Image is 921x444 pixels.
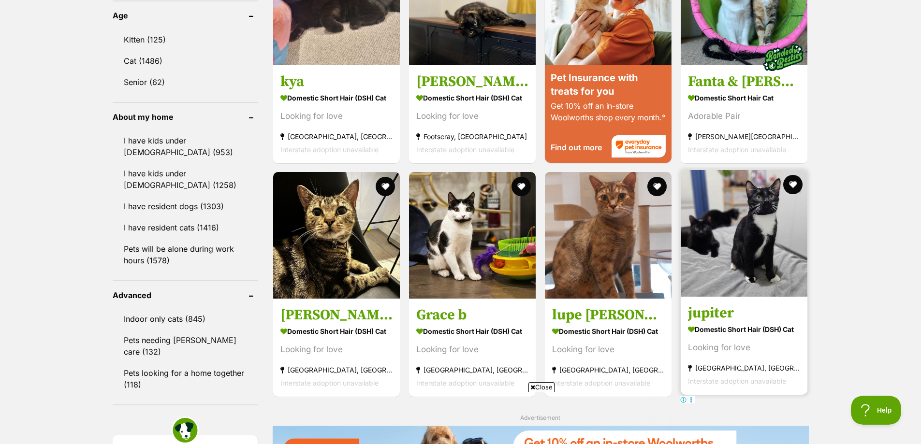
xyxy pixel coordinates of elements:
[416,363,528,376] strong: [GEOGRAPHIC_DATA], [GEOGRAPHIC_DATA]
[280,343,393,356] div: Looking for love
[760,33,808,81] img: bonded besties
[851,396,902,425] iframe: Help Scout Beacon - Open
[113,309,258,329] a: Indoor only cats (845)
[688,129,800,143] strong: [PERSON_NAME][GEOGRAPHIC_DATA]
[512,177,531,196] button: favourite
[113,11,258,20] header: Age
[688,341,800,354] div: Looking for love
[416,343,528,356] div: Looking for love
[113,113,258,121] header: About my home
[688,304,800,322] h3: jupiter
[376,177,395,196] button: favourite
[273,172,400,299] img: Emma - Domestic Short Hair (DSH) Cat
[113,29,258,50] a: Kitten (125)
[647,177,667,196] button: favourite
[416,324,528,338] strong: Domestic Short Hair (DSH) Cat
[280,90,393,104] strong: Domestic Short Hair (DSH) Cat
[552,306,664,324] h3: lupe [PERSON_NAME]
[273,299,400,397] a: [PERSON_NAME] Domestic Short Hair (DSH) Cat Looking for love [GEOGRAPHIC_DATA], [GEOGRAPHIC_DATA]...
[552,379,650,387] span: Interstate adoption unavailable
[280,109,393,122] div: Looking for love
[226,396,695,439] iframe: Advertisement
[416,72,528,90] h3: [PERSON_NAME]
[416,109,528,122] div: Looking for love
[280,145,379,153] span: Interstate adoption unavailable
[280,72,393,90] h3: kya
[409,299,536,397] a: Grace b Domestic Short Hair (DSH) Cat Looking for love [GEOGRAPHIC_DATA], [GEOGRAPHIC_DATA] Inter...
[552,363,664,376] strong: [GEOGRAPHIC_DATA], [GEOGRAPHIC_DATA]
[528,382,555,392] span: Close
[409,65,536,163] a: [PERSON_NAME] Domestic Short Hair (DSH) Cat Looking for love Footscray, [GEOGRAPHIC_DATA] Interst...
[688,322,800,336] strong: Domestic Short Hair (DSH) Cat
[688,145,786,153] span: Interstate adoption unavailable
[280,363,393,376] strong: [GEOGRAPHIC_DATA], [GEOGRAPHIC_DATA]
[280,306,393,324] h3: [PERSON_NAME]
[552,324,664,338] strong: Domestic Short Hair (DSH) Cat
[273,65,400,163] a: kya Domestic Short Hair (DSH) Cat Looking for love [GEOGRAPHIC_DATA], [GEOGRAPHIC_DATA] Interstat...
[688,377,786,385] span: Interstate adoption unavailable
[113,330,258,362] a: Pets needing [PERSON_NAME] care (132)
[280,379,379,387] span: Interstate adoption unavailable
[545,172,672,299] img: lupe kathy - Domestic Short Hair (DSH) Cat
[681,170,807,297] img: jupiter - Domestic Short Hair (DSH) Cat
[113,196,258,216] a: I have resident dogs (1303)
[545,299,672,397] a: lupe [PERSON_NAME] Domestic Short Hair (DSH) Cat Looking for love [GEOGRAPHIC_DATA], [GEOGRAPHIC_...
[280,324,393,338] strong: Domestic Short Hair (DSH) Cat
[688,72,800,90] h3: Fanta & [PERSON_NAME]
[113,363,258,395] a: Pets looking for a home together (118)
[416,90,528,104] strong: Domestic Short Hair (DSH) Cat
[113,163,258,195] a: I have kids under [DEMOGRAPHIC_DATA] (1258)
[681,65,807,163] a: Fanta & [PERSON_NAME] Domestic Short Hair Cat Adorable Pair [PERSON_NAME][GEOGRAPHIC_DATA] Inters...
[113,217,258,238] a: I have resident cats (1416)
[113,239,258,271] a: Pets will be alone during work hours (1578)
[113,130,258,162] a: I have kids under [DEMOGRAPHIC_DATA] (953)
[416,306,528,324] h3: Grace b
[113,291,258,300] header: Advanced
[688,109,800,122] div: Adorable Pair
[113,72,258,92] a: Senior (62)
[280,129,393,143] strong: [GEOGRAPHIC_DATA], [GEOGRAPHIC_DATA]
[416,129,528,143] strong: Footscray, [GEOGRAPHIC_DATA]
[688,90,800,104] strong: Domestic Short Hair Cat
[784,175,803,194] button: favourite
[552,343,664,356] div: Looking for love
[416,379,514,387] span: Interstate adoption unavailable
[688,361,800,374] strong: [GEOGRAPHIC_DATA], [GEOGRAPHIC_DATA]
[113,51,258,71] a: Cat (1486)
[416,145,514,153] span: Interstate adoption unavailable
[681,297,807,395] a: jupiter Domestic Short Hair (DSH) Cat Looking for love [GEOGRAPHIC_DATA], [GEOGRAPHIC_DATA] Inter...
[409,172,536,299] img: Grace b - Domestic Short Hair (DSH) Cat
